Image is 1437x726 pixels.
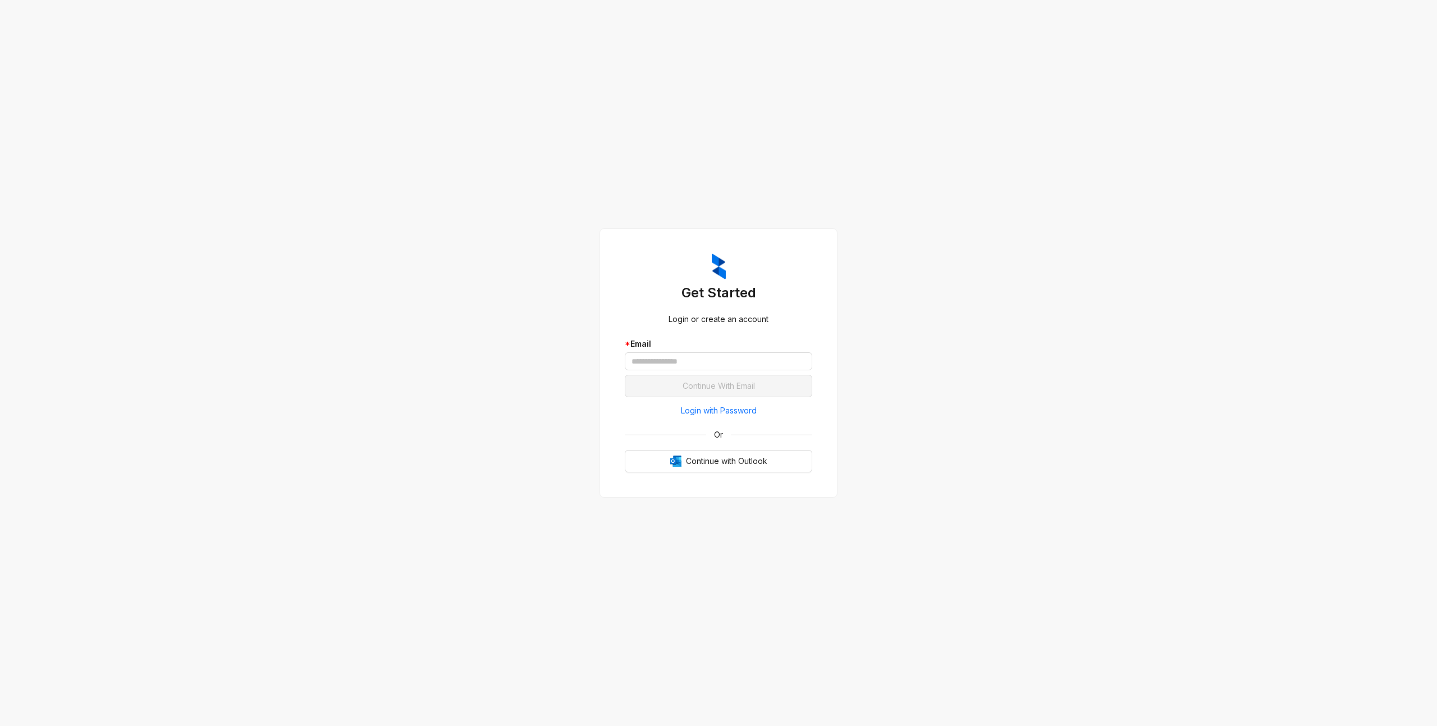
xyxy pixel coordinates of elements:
h3: Get Started [625,284,812,302]
span: Login with Password [681,405,757,417]
img: Outlook [670,456,681,467]
button: OutlookContinue with Outlook [625,450,812,472]
span: Or [706,429,731,441]
div: Login or create an account [625,313,812,325]
button: Continue With Email [625,375,812,397]
span: Continue with Outlook [686,455,767,467]
button: Login with Password [625,402,812,420]
div: Email [625,338,812,350]
img: ZumaIcon [712,254,726,279]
